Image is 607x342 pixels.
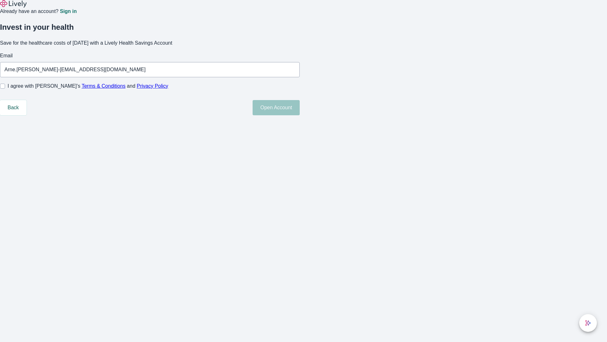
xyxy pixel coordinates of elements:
[60,9,77,14] a: Sign in
[8,82,168,90] span: I agree with [PERSON_NAME]’s and
[585,320,591,326] svg: Lively AI Assistant
[137,83,169,89] a: Privacy Policy
[579,314,597,332] button: chat
[82,83,126,89] a: Terms & Conditions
